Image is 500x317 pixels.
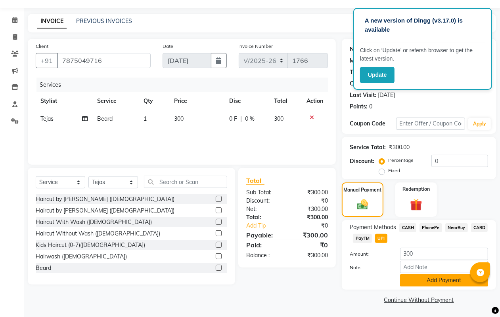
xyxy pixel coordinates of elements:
div: Membership: [350,57,384,65]
a: INVOICE [37,14,67,28]
span: 1 [144,115,147,122]
div: ₹300.00 [287,205,334,213]
div: Discount: [240,197,287,205]
input: Add Note [400,261,488,273]
div: Name: [350,45,368,53]
span: PayTM [353,234,372,243]
div: [DATE] [378,91,395,99]
div: ₹0 [295,222,334,230]
th: Disc [224,92,269,110]
span: Tejas [40,115,54,122]
span: PhonePe [420,223,442,232]
span: 0 F [229,115,237,123]
div: Sub Total: [240,188,287,197]
p: Click on ‘Update’ or refersh browser to get the latest version. [360,46,485,63]
label: Percentage [388,157,414,164]
div: ₹300.00 [389,143,410,152]
th: Price [169,92,224,110]
img: _gift.svg [406,197,425,212]
p: A new version of Dingg (v3.17.0) is available [365,16,481,34]
th: Qty [139,92,170,110]
div: Net: [240,205,287,213]
span: | [240,115,242,123]
th: Action [302,92,328,110]
input: Enter Offer / Coupon Code [396,118,465,130]
div: ₹300.00 [287,213,334,222]
span: Beard [97,115,113,122]
div: Haircut Without Wash ([DEMOGRAPHIC_DATA]) [36,230,160,238]
div: Haircut With Wash ([DEMOGRAPHIC_DATA]) [36,218,152,226]
th: Stylist [36,92,92,110]
label: Note: [344,264,394,271]
label: Amount: [344,251,394,258]
span: UPI [375,234,387,243]
button: Apply [468,118,491,130]
div: Coupon Code [350,120,396,128]
span: 0 % [245,115,255,123]
span: 300 [174,115,184,122]
a: Continue Without Payment [343,296,494,304]
input: Amount [400,248,488,260]
div: No Active Membership [350,57,488,65]
div: Hairwash ([DEMOGRAPHIC_DATA]) [36,252,127,261]
div: Payable: [240,230,287,240]
div: ₹0 [287,197,334,205]
div: ₹300.00 [287,251,334,260]
div: Kids Haircut (0-7)([DEMOGRAPHIC_DATA]) [36,241,145,249]
div: Card on file: [350,80,382,88]
div: 0 [369,103,372,111]
div: Beard [36,264,51,272]
button: Add Payment [400,274,488,287]
div: Total: [240,213,287,222]
button: Update [360,67,395,83]
div: Last Visit: [350,91,376,99]
span: 300 [274,115,284,122]
img: _cash.svg [354,198,372,211]
a: Add Tip [240,222,295,230]
span: Payment Methods [350,223,396,232]
label: Redemption [402,186,430,193]
label: Date [163,43,173,50]
label: Client [36,43,48,50]
div: Balance : [240,251,287,260]
label: Manual Payment [344,186,382,194]
div: Points: [350,103,368,111]
span: NearBuy [445,223,468,232]
div: ₹0 [287,240,334,250]
label: Fixed [388,167,400,174]
span: CASH [399,223,416,232]
label: Invoice Number [239,43,273,50]
div: ₹300.00 [287,188,334,197]
div: Total Visits: [350,68,381,76]
span: Total [246,177,264,185]
div: Service Total: [350,143,386,152]
div: Discount: [350,157,374,165]
div: ₹300.00 [287,230,334,240]
div: Services [36,78,334,92]
a: PREVIOUS INVOICES [76,17,132,25]
button: +91 [36,53,58,68]
th: Service [92,92,139,110]
span: CARD [471,223,488,232]
div: Paid: [240,240,287,250]
input: Search or Scan [144,176,227,188]
th: Total [269,92,302,110]
div: Haircut by [PERSON_NAME] ([DEMOGRAPHIC_DATA]) [36,195,174,203]
input: Search by Name/Mobile/Email/Code [57,53,151,68]
div: Haircut by [PERSON_NAME] ([DEMOGRAPHIC_DATA]) [36,207,174,215]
